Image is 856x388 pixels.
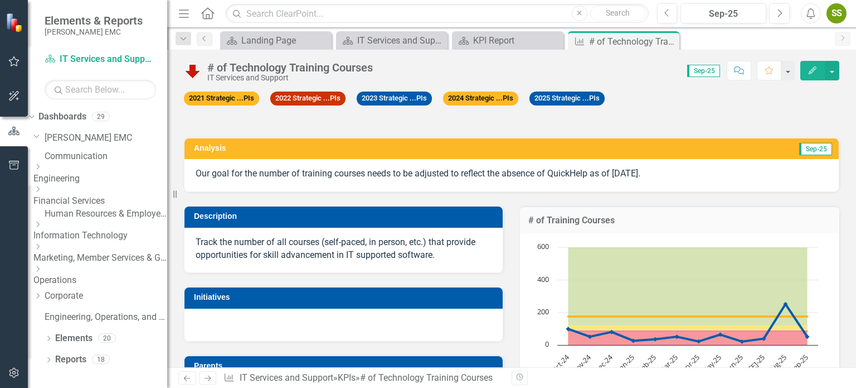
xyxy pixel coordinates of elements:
div: 18 [92,355,110,365]
div: 20 [98,334,116,343]
button: Search [590,6,646,21]
a: Elements [55,332,93,345]
button: SS [826,3,847,23]
text: Jun-25 [723,352,745,375]
h3: # of Training Courses [528,215,831,226]
path: Mar-25, 51. Current. [675,334,679,339]
p: Our goal for the number of training courses needs to be adjusted to reflect the absence of QuickH... [196,167,828,180]
div: 29 [92,112,110,122]
text: Sep-25 [787,352,810,375]
div: KPI Report [473,33,561,47]
a: Financial Services [33,195,167,208]
a: Corporate [45,290,167,303]
a: IT Services and Support [339,33,445,47]
a: Marketing, Member Services & Government Affairs [33,252,167,265]
a: Information Technology [33,229,167,242]
div: IT Services and Support [357,33,445,47]
img: ClearPoint Strategy [6,12,25,32]
span: Sep-25 [687,65,720,77]
div: » » [223,372,503,385]
div: # of Technology Training Courses [589,35,677,49]
a: Engineering [33,173,167,185]
input: Search Below... [45,80,156,99]
button: Sep-25 [680,3,766,23]
span: 2023 Strategic ...PIs [357,92,432,106]
div: Landing Page [241,33,329,47]
a: [PERSON_NAME] EMC [45,132,167,145]
span: 2024 Strategic ...PIs [443,92,518,106]
a: KPI Report [455,33,561,47]
a: Engineering, Operations, and Technology [45,311,167,324]
text: 600 [537,241,549,251]
a: Dashboards [38,111,86,123]
a: Communication [45,150,167,163]
div: IT Services and Support [207,74,373,82]
h3: Initiatives [194,293,497,301]
text: 400 [537,274,549,284]
input: Search ClearPoint... [226,4,648,23]
a: IT Services and Support [240,372,333,383]
text: Feb-25 [635,352,658,375]
path: May-25, 64. Current. [718,332,723,337]
h3: Description [194,212,497,221]
text: Oct-24 [549,352,572,375]
span: 2021 Strategic ...PIs [184,92,259,106]
a: Reports [55,353,86,366]
path: Aug-25, 251. Current. [784,302,788,306]
path: Oct-24, 99. Current. [566,327,571,331]
text: Dec-24 [592,352,615,375]
path: Jul-25, 39. Current. [762,337,766,341]
path: Sep-25, 51. Current. [805,334,810,339]
small: [PERSON_NAME] EMC [45,27,143,36]
span: Sep-25 [799,143,832,155]
g: Yellow-Green, series 4 of 5 with 12 data points. [566,324,810,328]
text: Nov-24 [570,352,594,376]
a: Human Resources & Employee Development [45,208,167,221]
g: Target, series 2 of 5. Line with 12 data points. [566,314,810,319]
path: Feb-25, 35. Current. [653,337,658,342]
a: KPIs [338,372,356,383]
h3: Parents [194,362,497,370]
path: Nov-24, 51. Current. [588,334,592,339]
span: Search [606,8,630,17]
text: Mar-25 [656,352,680,376]
text: Apr-25 [679,352,702,375]
text: [DATE]-25 [737,352,767,382]
div: # of Technology Training Courses [207,61,373,74]
span: Elements & Reports [45,14,143,27]
path: Jan-25, 26. Current. [631,338,636,343]
a: Operations [33,274,167,287]
text: 200 [537,306,549,317]
path: Jun-25, 21. Current. [740,339,745,344]
a: Landing Page [223,33,329,47]
a: IT Services and Support [45,53,156,66]
div: # of Technology Training Courses [360,372,493,383]
text: Aug-25 [765,352,789,376]
path: Dec-24, 80. Current. [610,330,614,334]
img: Below Target [184,62,202,80]
text: 0 [545,339,549,349]
span: 2022 Strategic ...PIs [270,92,346,106]
span: 2025 Strategic ...PIs [529,92,605,106]
p: Track the number of all courses (self-paced, in person, etc.) that provide opportunities for skil... [196,236,492,262]
text: Jan-25 [615,352,637,375]
div: Sep-25 [684,7,762,21]
path: Apr-25, 22. Current. [697,339,701,344]
h3: Analysis [194,144,504,152]
text: May-25 [699,352,723,376]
